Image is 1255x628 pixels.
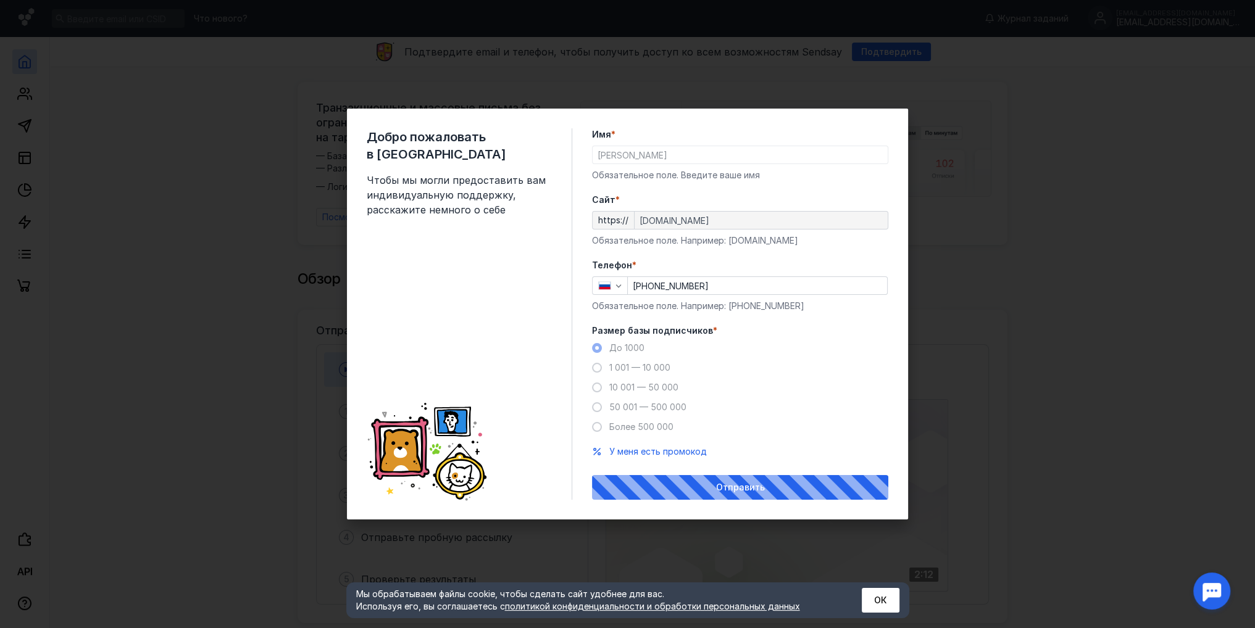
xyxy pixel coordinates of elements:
span: Имя [592,128,611,141]
span: Чтобы мы могли предоставить вам индивидуальную поддержку, расскажите немного о себе [367,173,552,217]
div: Обязательное поле. Например: [PHONE_NUMBER] [592,300,888,312]
span: Добро пожаловать в [GEOGRAPHIC_DATA] [367,128,552,163]
button: ОК [862,588,899,613]
span: Размер базы подписчиков [592,324,713,337]
span: Телефон [592,259,632,271]
a: политикой конфиденциальности и обработки персональных данных [505,601,800,611]
div: Обязательное поле. Введите ваше имя [592,169,888,181]
span: У меня есть промокод [609,446,707,457]
span: Cайт [592,194,615,206]
div: Обязательное поле. Например: [DOMAIN_NAME] [592,234,888,247]
div: Мы обрабатываем файлы cookie, чтобы сделать сайт удобнее для вас. Используя его, вы соглашаетесь c [356,588,832,613]
button: У меня есть промокод [609,445,707,458]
